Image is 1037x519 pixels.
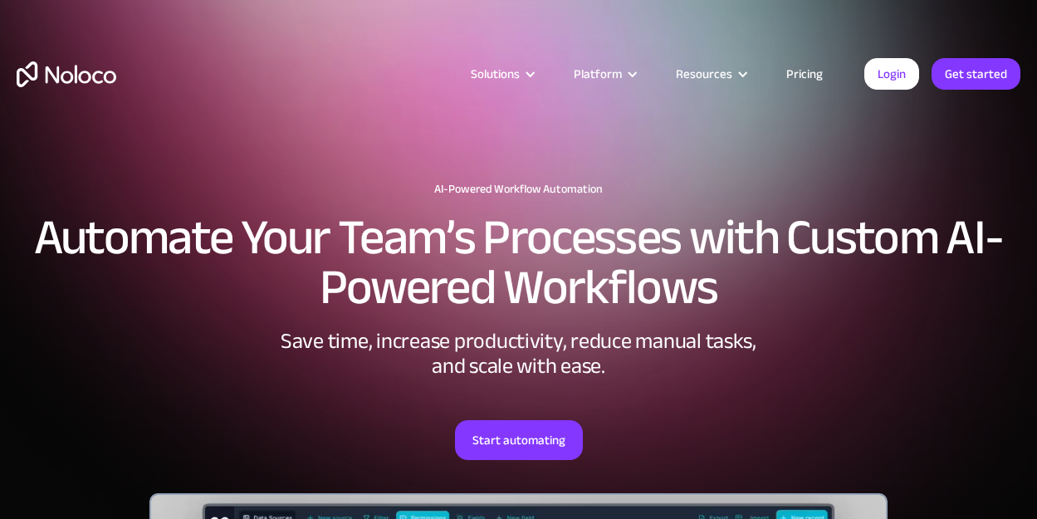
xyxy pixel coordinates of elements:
a: Get started [932,58,1020,90]
div: Solutions [450,63,553,85]
a: Pricing [766,63,844,85]
div: Solutions [471,63,520,85]
a: Start automating [455,420,583,460]
div: Resources [655,63,766,85]
a: home [17,61,116,87]
h2: Automate Your Team’s Processes with Custom AI-Powered Workflows [17,213,1020,312]
div: Resources [676,63,732,85]
div: Platform [574,63,622,85]
div: Save time, increase productivity, reduce manual tasks, and scale with ease. [270,329,768,379]
a: Login [864,58,919,90]
div: Platform [553,63,655,85]
h1: AI-Powered Workflow Automation [17,183,1020,196]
